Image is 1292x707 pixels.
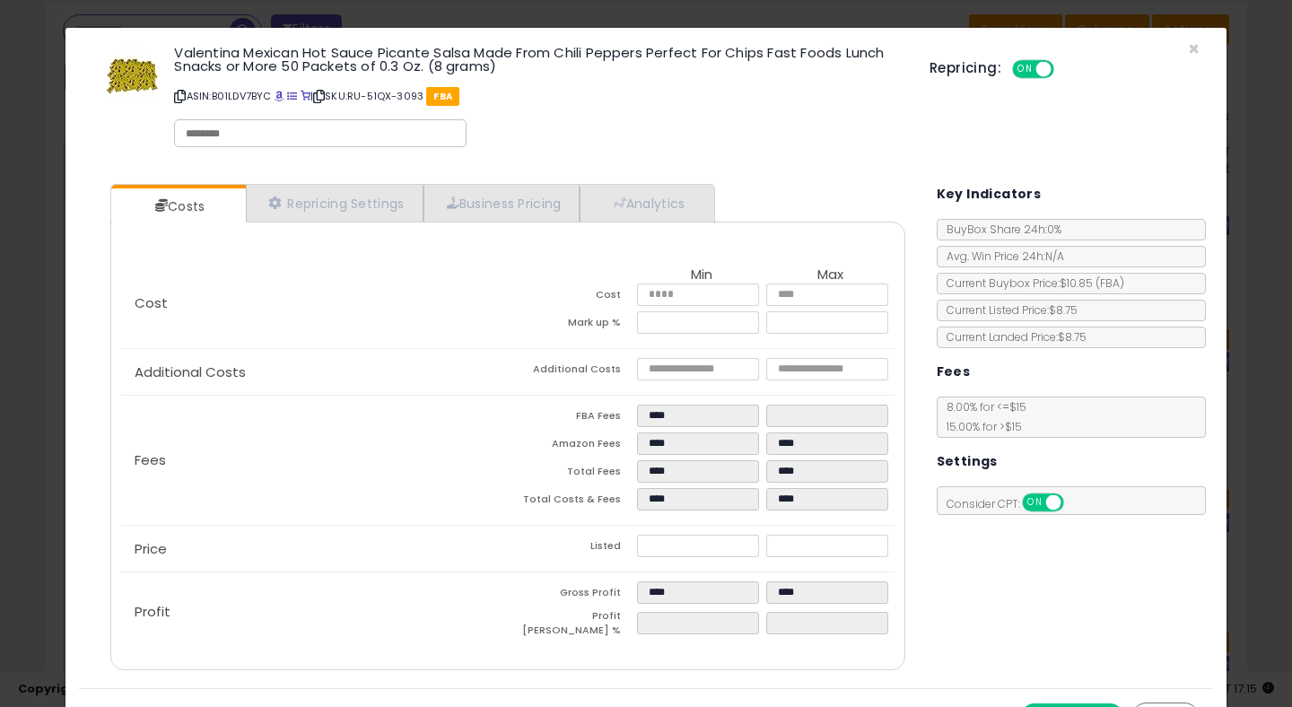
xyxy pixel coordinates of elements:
[508,609,637,642] td: Profit [PERSON_NAME] %
[937,450,998,473] h5: Settings
[938,275,1124,291] span: Current Buybox Price:
[111,188,244,224] a: Costs
[1024,495,1046,511] span: ON
[508,432,637,460] td: Amazon Fees
[766,267,895,284] th: Max
[426,87,459,106] span: FBA
[508,284,637,311] td: Cost
[106,46,160,100] img: 515NMSu7unL._SL60_.jpg
[508,311,637,339] td: Mark up %
[174,46,903,73] h3: Valentina Mexican Hot Sauce Picante Salsa Made From Chili Peppers Perfect For Chips Fast Foods Lu...
[120,542,508,556] p: Price
[937,183,1042,205] h5: Key Indicators
[938,496,1087,511] span: Consider CPT:
[508,581,637,609] td: Gross Profit
[174,82,903,110] p: ASIN: B01LDV7BYC | SKU: RU-51QX-3093
[938,249,1064,264] span: Avg. Win Price 24h: N/A
[1096,275,1124,291] span: ( FBA )
[938,302,1078,318] span: Current Listed Price: $8.75
[508,488,637,516] td: Total Costs & Fees
[938,329,1087,345] span: Current Landed Price: $8.75
[937,361,971,383] h5: Fees
[1060,275,1124,291] span: $10.85
[287,89,297,103] a: All offer listings
[246,185,423,222] a: Repricing Settings
[120,453,508,467] p: Fees
[120,365,508,380] p: Additional Costs
[120,296,508,310] p: Cost
[938,222,1061,237] span: BuyBox Share 24h: 0%
[930,61,1001,75] h5: Repricing:
[508,460,637,488] td: Total Fees
[938,399,1026,434] span: 8.00 % for <= $15
[938,419,1022,434] span: 15.00 % for > $15
[1014,62,1036,77] span: ON
[1052,62,1080,77] span: OFF
[637,267,766,284] th: Min
[1061,495,1089,511] span: OFF
[508,535,637,563] td: Listed
[275,89,284,103] a: BuyBox page
[301,89,310,103] a: Your listing only
[508,358,637,386] td: Additional Costs
[1188,36,1200,62] span: ×
[508,405,637,432] td: FBA Fees
[120,605,508,619] p: Profit
[580,185,712,222] a: Analytics
[423,185,581,222] a: Business Pricing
